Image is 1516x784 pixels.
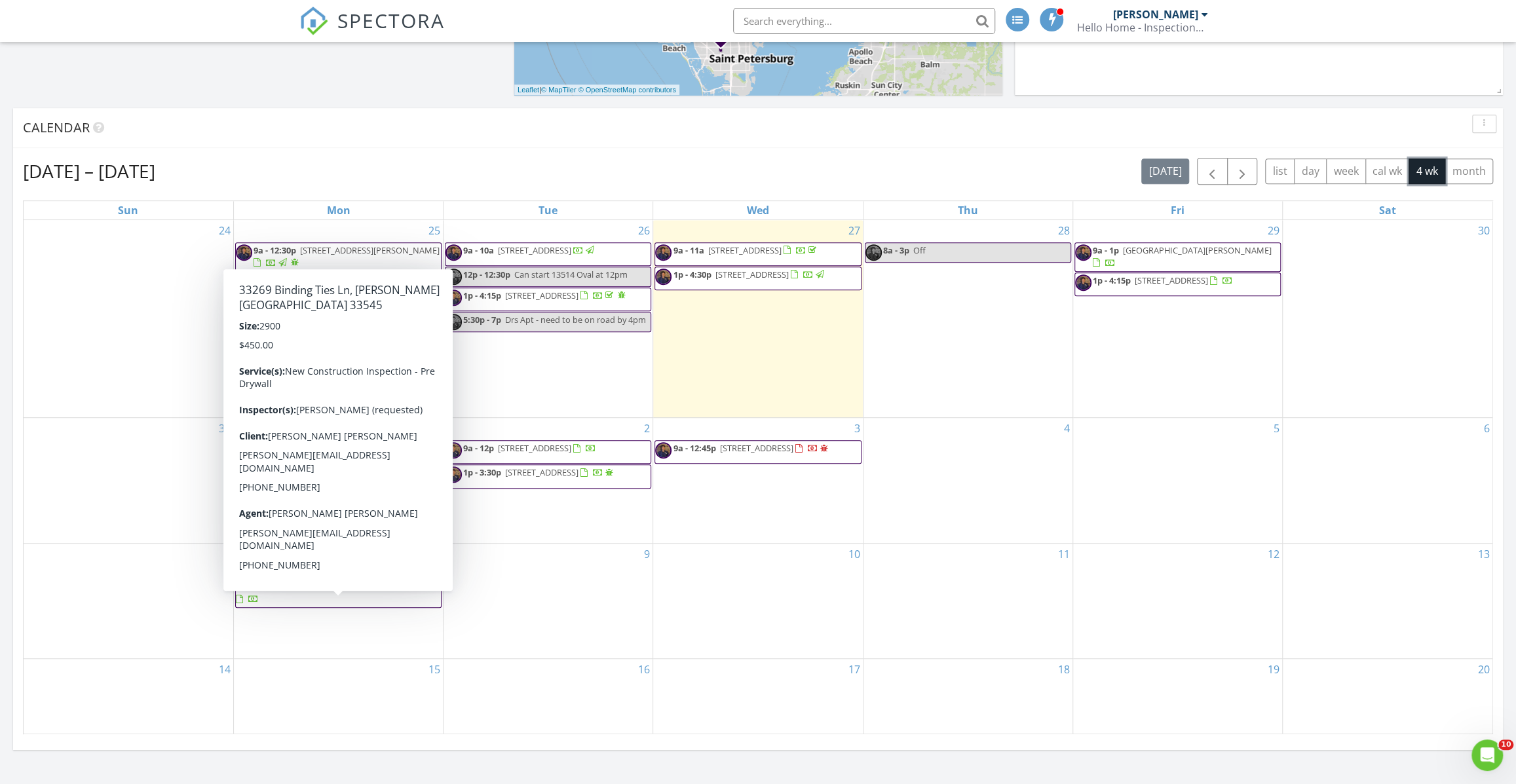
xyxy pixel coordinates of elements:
[1326,159,1366,184] button: week
[254,244,440,269] a: 9a - 12:30p [STREET_ADDRESS][PERSON_NAME]
[254,274,423,286] a: 12:30p - 1:30p [STREET_ADDRESS]
[913,244,926,256] span: Off
[846,220,863,241] a: Go to August 27, 2025
[1055,220,1072,241] a: Go to August 28, 2025
[236,299,252,315] img: img_2616.jpeg
[236,568,427,605] a: 9a - 10:30a 33269 Binding Ties Ln, [PERSON_NAME][GEOGRAPHIC_DATA] 33545
[235,242,442,272] a: 9a - 12:30p [STREET_ADDRESS][PERSON_NAME]
[1077,21,1208,34] div: Hello Home - Inspections & Environmental
[463,442,596,454] a: 9a - 12p [STREET_ADDRESS]
[216,220,233,241] a: Go to August 24, 2025
[445,288,651,311] a: 1p - 4:15p [STREET_ADDRESS]
[641,544,653,565] a: Go to September 9, 2025
[463,466,616,478] a: 1p - 3:30p [STREET_ADDRESS]
[254,442,292,454] span: 9a - 7:30p
[1055,544,1072,565] a: Go to September 11, 2025
[295,442,321,454] span: [DATE]
[1227,158,1258,185] button: Next
[254,299,303,310] span: 1:30p - 4:30p
[1498,739,1513,750] span: 10
[635,220,653,241] a: Go to August 26, 2025
[23,119,90,136] span: Calendar
[1074,272,1281,296] a: 1p - 4:15p [STREET_ADDRESS]
[235,272,442,296] a: 12:30p - 1:30p [STREET_ADDRESS]
[1409,159,1445,184] button: 4 wk
[863,220,1072,418] td: Go to August 28, 2025
[1283,418,1492,544] td: Go to September 6, 2025
[1283,659,1492,734] td: Go to September 20, 2025
[1113,8,1198,21] div: [PERSON_NAME]
[721,35,729,43] div: 1500 49th St N , St. Petersburg, FL 33710
[1072,543,1282,658] td: Go to September 12, 2025
[955,201,981,219] a: Thursday
[1061,418,1072,439] a: Go to September 4, 2025
[222,544,233,565] a: Go to September 7, 2025
[715,269,788,280] span: [STREET_ADDRESS]
[233,543,443,658] td: Go to September 8, 2025
[1475,544,1492,565] a: Go to September 13, 2025
[24,543,233,658] td: Go to September 7, 2025
[498,442,571,454] span: [STREET_ADDRESS]
[445,269,462,285] img: img_2616.jpeg
[1283,220,1492,418] td: Go to August 30, 2025
[1135,274,1208,286] span: [STREET_ADDRESS]
[445,466,462,483] img: img_2616.jpeg
[24,220,233,418] td: Go to August 24, 2025
[846,659,863,680] a: Go to September 17, 2025
[444,220,653,418] td: Go to August 26, 2025
[635,659,653,680] a: Go to September 16, 2025
[24,659,233,734] td: Go to September 14, 2025
[852,418,863,439] a: Go to September 3, 2025
[445,244,462,261] img: img_2616.jpeg
[536,201,560,219] a: Tuesday
[673,269,711,280] span: 1p - 4:30p
[1093,274,1233,286] a: 1p - 4:15p [STREET_ADDRESS]
[1471,739,1503,771] iframe: Intercom live chat
[518,86,539,94] a: Leaflet
[1074,242,1281,272] a: 9a - 1p [GEOGRAPHIC_DATA][PERSON_NAME]
[445,242,651,266] a: 9a - 10a [STREET_ADDRESS]
[514,84,679,96] div: |
[254,299,418,310] a: 1:30p - 4:30p [STREET_ADDRESS]
[505,314,646,326] span: Drs Apt - need to be on road by 4pm
[445,314,462,330] img: img_2616.jpeg
[1271,418,1282,439] a: Go to September 5, 2025
[733,8,995,34] input: Search everything...
[444,418,653,544] td: Go to September 2, 2025
[1197,158,1228,185] button: Previous
[463,289,501,301] span: 1p - 4:15p
[654,242,861,266] a: 9a - 11a [STREET_ADDRESS]
[324,201,352,219] a: Monday
[463,244,494,256] span: 9a - 10a
[1481,418,1492,439] a: Go to September 6, 2025
[216,659,233,680] a: Go to September 14, 2025
[312,274,385,286] span: [STREET_ADDRESS]
[216,418,233,439] a: Go to August 31, 2025
[514,269,628,280] span: Can start 13514 Oval at 12pm
[505,466,578,478] span: [STREET_ADDRESS]
[426,659,443,680] a: Go to September 15, 2025
[1075,244,1091,261] img: img_2616.jpeg
[1168,201,1187,219] a: Friday
[654,440,861,464] a: 9a - 12:45p [STREET_ADDRESS]
[673,244,704,256] span: 9a - 11a
[498,244,571,256] span: [STREET_ADDRESS]
[444,659,653,734] td: Go to September 16, 2025
[432,544,443,565] a: Go to September 8, 2025
[1365,159,1410,184] button: cal wk
[1123,244,1272,256] span: [GEOGRAPHIC_DATA][PERSON_NAME]
[236,442,252,458] img: img_2616.jpeg
[1072,220,1282,418] td: Go to August 29, 2025
[236,274,252,291] img: img_2616.jpeg
[432,418,443,439] a: Go to September 1, 2025
[1283,543,1492,658] td: Go to September 13, 2025
[1376,201,1399,219] a: Saturday
[254,568,427,592] span: 33269 Binding Ties Ln, [PERSON_NAME][GEOGRAPHIC_DATA] 33545
[655,244,672,261] img: img_2616.jpeg
[863,418,1072,544] td: Go to September 4, 2025
[307,299,381,310] span: [STREET_ADDRESS]
[254,568,296,580] span: 9a - 10:30a
[846,544,863,565] a: Go to September 10, 2025
[299,7,328,35] img: The Best Home Inspection Software - Spectora
[24,418,233,544] td: Go to August 31, 2025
